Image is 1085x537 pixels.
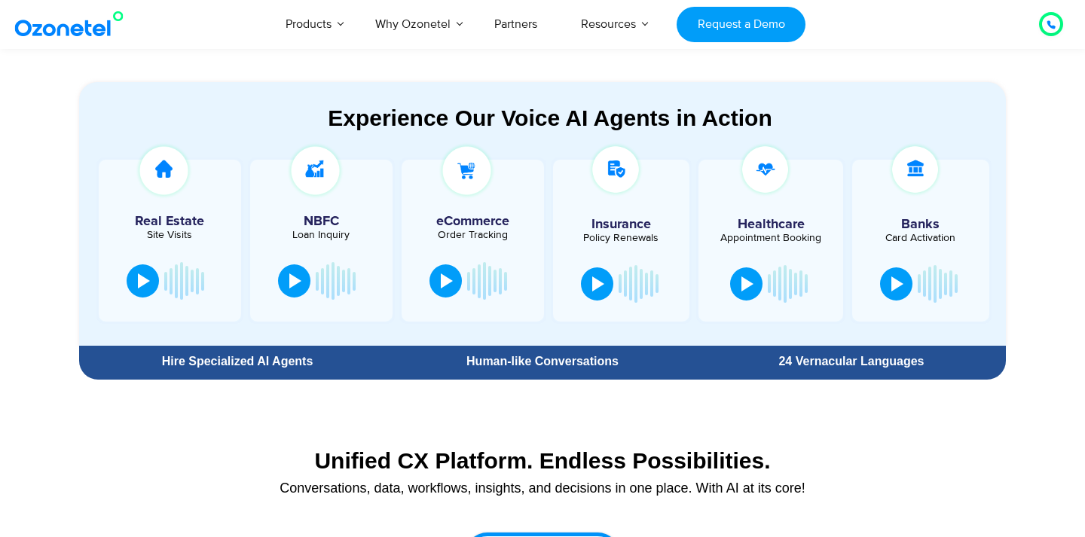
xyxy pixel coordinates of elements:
[409,230,536,240] div: Order Tracking
[106,230,234,240] div: Site Visits
[396,355,689,368] div: Human-like Conversations
[561,233,683,243] div: Policy Renewals
[677,7,805,42] a: Request a Demo
[860,218,982,231] h5: Banks
[258,230,385,240] div: Loan Inquiry
[87,447,998,474] div: Unified CX Platform. Endless Possibilities.
[106,215,234,228] h5: Real Estate
[94,105,1006,131] div: Experience Our Voice AI Agents in Action
[87,481,998,495] div: Conversations, data, workflows, insights, and decisions in one place. With AI at its core!
[258,215,385,228] h5: NBFC
[409,215,536,228] h5: eCommerce
[860,233,982,243] div: Card Activation
[710,218,832,231] h5: Healthcare
[704,355,998,368] div: 24 Vernacular Languages
[87,355,388,368] div: Hire Specialized AI Agents
[561,218,683,231] h5: Insurance
[710,233,832,243] div: Appointment Booking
